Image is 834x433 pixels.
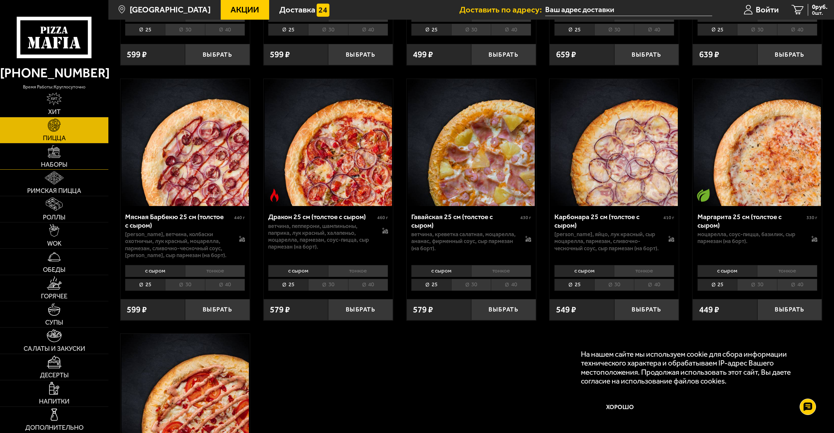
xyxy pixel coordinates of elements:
[268,213,376,221] div: Дракон 25 см (толстое с сыром)
[757,265,817,277] li: тонкое
[697,189,710,202] img: Вегетарианское блюдо
[554,279,594,291] li: 25
[185,265,245,277] li: тонкое
[47,240,62,247] span: WOK
[697,231,803,245] p: моцарелла, соус-пицца, базилик, сыр пармезан (на борт).
[697,265,757,277] li: с сыром
[556,50,576,59] span: 659 ₽
[634,24,674,36] li: 40
[24,346,85,352] span: Салаты и закуски
[411,265,471,277] li: с сыром
[317,4,330,17] img: 15daf4d41897b9f0e9f617042186c801.svg
[554,231,659,252] p: [PERSON_NAME], яйцо, лук красный, сыр Моцарелла, пармезан, сливочно-чесночный соус, сыр пармезан ...
[777,24,817,36] li: 40
[407,79,536,206] a: Гавайская 25 см (толстое с сыром)
[27,188,81,194] span: Римская пицца
[737,24,777,36] li: 30
[328,265,388,277] li: тонкое
[377,215,388,220] span: 460 г
[205,279,245,291] li: 40
[634,279,674,291] li: 40
[268,24,308,36] li: 25
[697,279,737,291] li: 25
[39,398,69,405] span: Напитки
[264,79,393,206] a: Острое блюдоДракон 25 см (толстое с сыром)
[554,265,614,277] li: с сыром
[265,79,392,206] img: Дракон 25 см (толстое с сыром)
[581,394,659,420] button: Хорошо
[520,215,531,220] span: 430 г
[328,299,393,320] button: Выбрать
[43,135,66,141] span: Пицца
[328,44,393,65] button: Выбрать
[777,279,817,291] li: 40
[812,10,827,16] span: 0 шт.
[614,44,679,65] button: Выбрать
[471,265,531,277] li: тонкое
[451,24,491,36] li: 30
[491,24,531,36] li: 40
[130,6,211,14] span: [GEOGRAPHIC_DATA]
[127,50,147,59] span: 599 ₽
[120,79,250,206] a: Мясная Барбекю 25 см (толстое с сыром)
[554,213,662,229] div: Карбонара 25 см (толстое с сыром)
[308,279,348,291] li: 30
[268,189,281,202] img: Острое блюдо
[41,161,67,168] span: Наборы
[231,6,259,14] span: Акции
[121,79,249,206] img: Мясная Барбекю 25 см (толстое с сыром)
[268,223,373,251] p: ветчина, пепперони, шампиньоны, паприка, лук красный, халапеньо, моцарелла, пармезан, соус-пицца,...
[757,44,822,65] button: Выбрать
[581,350,810,386] p: На нашем сайте мы используем cookie для сбора информации технического характера и обрабатываем IP...
[127,305,147,314] span: 599 ₽
[737,279,777,291] li: 30
[545,4,712,16] input: Ваш адрес доставки
[411,24,451,36] li: 25
[554,24,594,36] li: 25
[549,79,679,206] a: Карбонара 25 см (толстое с сыром)
[25,424,83,431] span: Дополнительно
[268,279,308,291] li: 25
[43,214,65,221] span: Роллы
[757,299,822,320] button: Выбрать
[205,24,245,36] li: 40
[279,6,315,14] span: Доставка
[459,6,545,14] span: Доставить по адресу:
[165,24,205,36] li: 30
[411,231,516,252] p: ветчина, креветка салатная, моцарелла, ананас, фирменный соус, сыр пармезан (на борт).
[125,213,232,229] div: Мясная Барбекю 25 см (толстое с сыром)
[556,305,576,314] span: 549 ₽
[125,24,165,36] li: 25
[806,215,817,220] span: 330 г
[41,293,67,300] span: Горячее
[413,305,433,314] span: 579 ₽
[491,279,531,291] li: 40
[308,24,348,36] li: 30
[270,305,290,314] span: 579 ₽
[185,44,250,65] button: Выбрать
[451,279,491,291] li: 30
[812,4,827,10] span: 0 руб.
[185,299,250,320] button: Выбрать
[699,305,719,314] span: 449 ₽
[594,279,634,291] li: 30
[471,299,536,320] button: Выбрать
[663,215,674,220] span: 410 г
[40,372,69,379] span: Десерты
[756,6,779,14] span: Войти
[594,24,634,36] li: 30
[125,231,230,259] p: [PERSON_NAME], ветчина, колбаски охотничьи, лук красный, моцарелла, пармезан, сливочно-чесночный ...
[43,267,65,273] span: Обеды
[413,50,433,59] span: 499 ₽
[411,279,451,291] li: 25
[694,79,821,206] img: Маргарита 25 см (толстое с сыром)
[614,299,679,320] button: Выбрать
[693,79,822,206] a: Вегетарианское блюдоМаргарита 25 см (толстое с сыром)
[48,109,61,115] span: Хит
[550,79,678,206] img: Карбонара 25 см (толстое с сыром)
[699,50,719,59] span: 639 ₽
[348,24,388,36] li: 40
[697,24,737,36] li: 25
[614,265,674,277] li: тонкое
[234,215,245,220] span: 440 г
